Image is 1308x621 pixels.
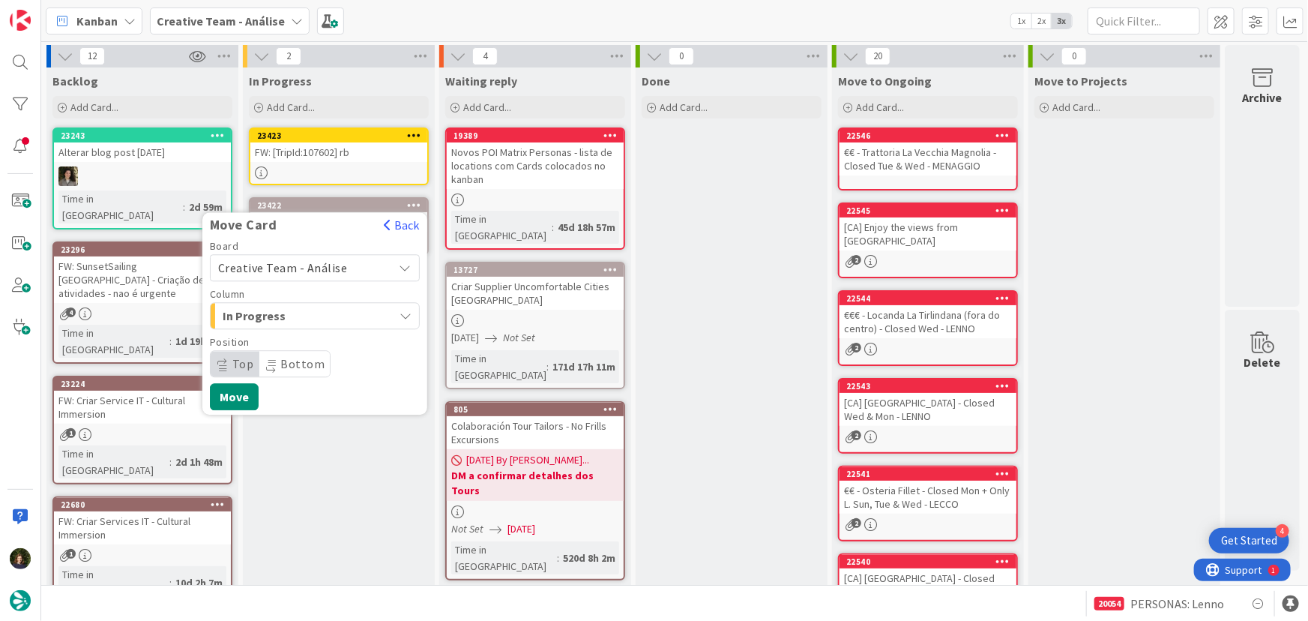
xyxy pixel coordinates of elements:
[218,260,348,275] span: Creative Team - Análise
[840,555,1016,568] div: 22540
[447,263,624,310] div: 13727Criar Supplier Uncomfortable Cities [GEOGRAPHIC_DATA]
[549,358,619,375] div: 171d 17h 11m
[1244,353,1281,371] div: Delete
[157,13,285,28] b: Creative Team - Análise
[232,356,254,371] span: Top
[58,445,169,478] div: Time in [GEOGRAPHIC_DATA]
[840,204,1016,217] div: 22545
[642,73,670,88] span: Done
[669,47,694,65] span: 0
[54,498,231,544] div: 22680FW: Criar Services IT - Cultural Immersion
[840,379,1016,426] div: 22543[CA] [GEOGRAPHIC_DATA] - Closed Wed & Mon - LENNO
[840,467,1016,481] div: 22541
[169,574,172,591] span: :
[447,277,624,310] div: Criar Supplier Uncomfortable Cities [GEOGRAPHIC_DATA]
[54,377,231,424] div: 23224FW: Criar Service IT - Cultural Immersion
[210,241,239,251] span: Board
[840,129,1016,142] div: 22546
[503,331,535,344] i: Not Set
[451,522,483,535] i: Not Set
[257,130,427,141] div: 23423
[54,256,231,303] div: FW: SunsetSailing [GEOGRAPHIC_DATA] - Criação de atividades - nao é urgente
[70,100,118,114] span: Add Card...
[447,142,624,189] div: Novos POI Matrix Personas - lista de locations com Cards colocados no kanban
[1061,47,1087,65] span: 0
[52,241,232,364] a: 23296FW: SunsetSailing [GEOGRAPHIC_DATA] - Criação de atividades - nao é urgenteTime in [GEOGRAPH...
[1221,533,1277,548] div: Get Started
[250,199,427,232] div: 23422Move CardBackBoardCreative Team - AnáliseColumnIn ProgressPositionTopBottomMoveFW: Sunset Cr...
[52,376,232,484] a: 23224FW: Criar Service IT - Cultural ImmersionTime in [GEOGRAPHIC_DATA]:2d 1h 48m
[1130,595,1224,613] span: PERSONAS: Lenno
[840,379,1016,393] div: 22543
[852,343,861,352] span: 2
[852,430,861,440] span: 2
[54,498,231,511] div: 22680
[838,202,1018,278] a: 22545[CA] Enjoy the views from [GEOGRAPHIC_DATA]
[451,211,552,244] div: Time in [GEOGRAPHIC_DATA]
[1011,13,1031,28] span: 1x
[10,590,31,611] img: avatar
[1209,528,1289,553] div: Open Get Started checklist, remaining modules: 4
[58,566,169,599] div: Time in [GEOGRAPHIC_DATA]
[840,142,1016,175] div: €€ - Trattoria La Vecchia Magnolia - Closed Tue & Wed - MENAGGIO
[447,129,624,189] div: 19389Novos POI Matrix Personas - lista de locations com Cards colocados no kanban
[453,265,624,275] div: 13727
[840,481,1016,514] div: €€ - Osteria Fillet - Closed Mon + Only L. Sun, Tue & Wed - LECCO
[52,496,232,605] a: 22680FW: Criar Services IT - Cultural ImmersionTime in [GEOGRAPHIC_DATA]:10d 2h 7m
[210,337,250,347] span: Position
[223,306,335,325] span: In Progress
[445,262,625,389] a: 13727Criar Supplier Uncomfortable Cities [GEOGRAPHIC_DATA][DATE]Not SetTime in [GEOGRAPHIC_DATA]:...
[52,73,98,88] span: Backlog
[76,12,118,30] span: Kanban
[840,467,1016,514] div: 22541€€ - Osteria Fillet - Closed Mon + Only L. Sun, Tue & Wed - LECCO
[453,130,624,141] div: 19389
[466,452,589,468] span: [DATE] By [PERSON_NAME]...
[846,469,1016,479] div: 22541
[267,100,315,114] span: Add Card...
[169,333,172,349] span: :
[451,468,619,498] b: DM a confirmar detalhes dos Tours
[276,47,301,65] span: 2
[210,302,420,329] button: In Progress
[281,356,325,371] span: Bottom
[660,100,708,114] span: Add Card...
[840,292,1016,338] div: 22544€€€ - Locanda La Tirlindana (fora do centro) - Closed Wed - LENNO
[865,47,890,65] span: 20
[249,127,429,185] a: 23423FW: [TripId:107602] rb
[58,190,183,223] div: Time in [GEOGRAPHIC_DATA]
[250,129,427,162] div: 23423FW: [TripId:107602] rb
[451,541,557,574] div: Time in [GEOGRAPHIC_DATA]
[1052,100,1100,114] span: Add Card...
[61,379,231,389] div: 23224
[54,142,231,162] div: Alterar blog post [DATE]
[58,166,78,186] img: MS
[54,129,231,162] div: 23243Alterar blog post [DATE]
[61,244,231,255] div: 23296
[472,47,498,65] span: 4
[846,381,1016,391] div: 22543
[840,393,1016,426] div: [CA] [GEOGRAPHIC_DATA] - Closed Wed & Mon - LENNO
[838,73,932,88] span: Move to Ongoing
[257,200,427,211] div: 23422
[840,568,1016,601] div: [CA] [GEOGRAPHIC_DATA] - Closed Mon - LECCO
[1094,597,1124,610] div: 20054
[54,166,231,186] div: MS
[52,127,232,229] a: 23243Alterar blog post [DATE]MSTime in [GEOGRAPHIC_DATA]:2d 59m
[838,378,1018,454] a: 22543[CA] [GEOGRAPHIC_DATA] - Closed Wed & Mon - LENNO
[61,499,231,510] div: 22680
[250,129,427,142] div: 23423
[552,219,554,235] span: :
[54,511,231,544] div: FW: Criar Services IT - Cultural Immersion
[1276,524,1289,538] div: 4
[249,73,312,88] span: In Progress
[172,574,226,591] div: 10d 2h 7m
[31,2,68,20] span: Support
[1243,88,1283,106] div: Archive
[210,383,259,410] button: Move
[10,10,31,31] img: Visit kanbanzone.com
[78,6,82,18] div: 1
[447,403,624,416] div: 805
[185,199,226,215] div: 2d 59m
[463,100,511,114] span: Add Card...
[840,204,1016,250] div: 22545[CA] Enjoy the views from [GEOGRAPHIC_DATA]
